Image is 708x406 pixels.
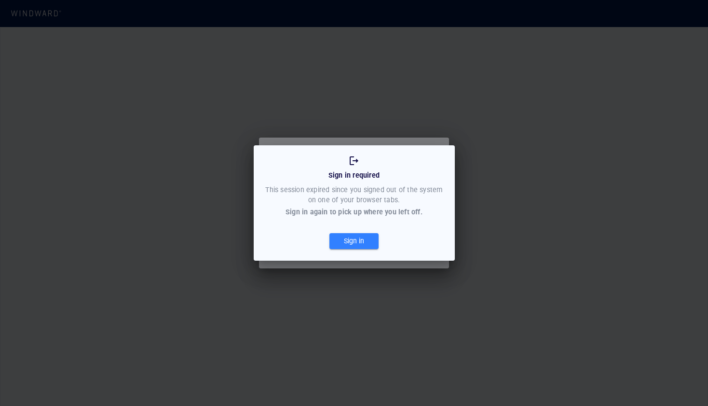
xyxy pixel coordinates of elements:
[286,207,422,217] div: Sign in again to pick up where you left off.
[667,363,701,399] iframe: Chat
[327,168,381,182] div: Sign in required
[263,183,445,208] div: This session expired since you signed out of the system on one of your browser tabs.
[342,233,366,249] div: Sign in
[329,233,379,249] button: Sign in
